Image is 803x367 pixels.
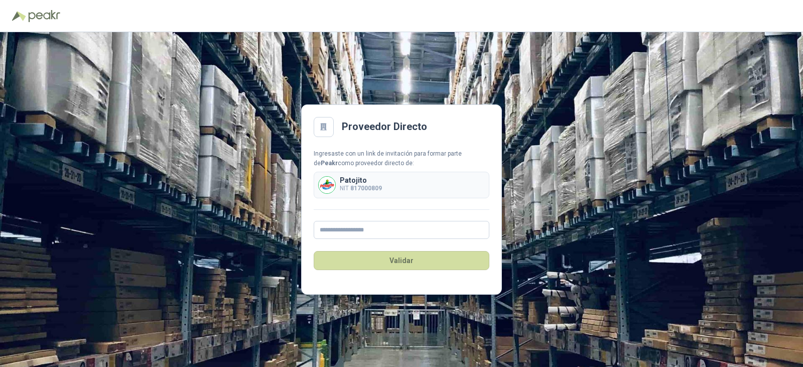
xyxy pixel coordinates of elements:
img: Company Logo [319,177,335,193]
p: NIT [340,184,382,193]
h2: Proveedor Directo [342,119,427,135]
b: 817000809 [350,185,382,192]
img: Peakr [28,10,60,22]
button: Validar [314,251,489,270]
p: Patojito [340,177,382,184]
b: Peakr [321,160,338,167]
img: Logo [12,11,26,21]
div: Ingresaste con un link de invitación para formar parte de como proveedor directo de: [314,149,489,168]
